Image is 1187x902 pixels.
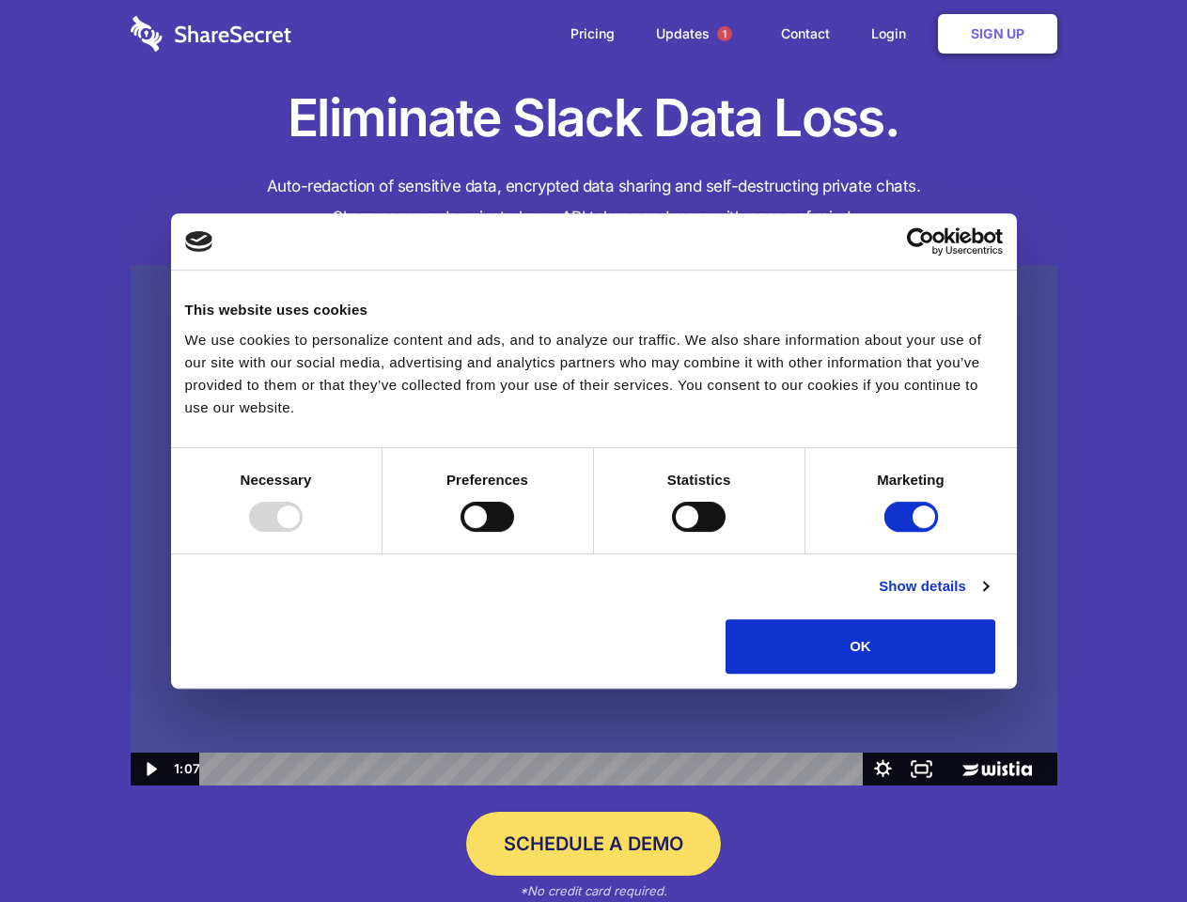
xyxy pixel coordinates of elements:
[864,753,902,785] button: Show settings menu
[185,231,213,252] img: logo
[726,619,995,674] button: OK
[131,171,1057,233] h4: Auto-redaction of sensitive data, encrypted data sharing and self-destructing private chats. Shar...
[1093,808,1164,879] iframe: Drift Widget Chat Controller
[466,812,721,876] a: Schedule a Demo
[852,5,934,63] a: Login
[941,753,1056,785] a: Wistia Logo -- Learn More
[667,472,731,488] strong: Statistics
[552,5,633,63] a: Pricing
[838,227,1003,256] a: Usercentrics Cookiebot - opens in a new window
[762,5,849,63] a: Contact
[938,14,1057,54] a: Sign Up
[877,472,945,488] strong: Marketing
[446,472,528,488] strong: Preferences
[131,85,1057,152] h1: Eliminate Slack Data Loss.
[131,753,169,785] button: Play Video
[520,883,667,898] em: *No credit card required.
[131,265,1057,786] img: Sharesecret
[902,753,941,785] button: Fullscreen
[185,329,1003,419] div: We use cookies to personalize content and ads, and to analyze our traffic. We also share informat...
[241,472,312,488] strong: Necessary
[879,575,988,598] a: Show details
[131,16,291,52] img: logo-wordmark-white-trans-d4663122ce5f474addd5e946df7df03e33cb6a1c49d2221995e7729f52c070b2.svg
[717,26,732,41] span: 1
[185,299,1003,321] div: This website uses cookies
[214,753,854,785] div: Playbar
